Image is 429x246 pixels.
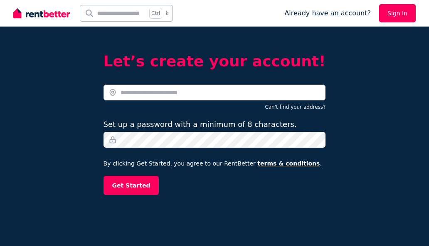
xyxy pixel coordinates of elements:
[104,176,159,195] button: Get Started
[104,119,297,130] label: Set up a password with a minimum of 8 characters.
[104,159,326,168] p: By clicking Get Started, you agree to our RentBetter .
[265,104,325,110] button: Can't find your address?
[165,10,168,17] span: k
[379,4,416,22] a: Sign In
[104,53,326,70] h2: Let’s create your account!
[257,160,320,167] a: terms & conditions
[149,8,162,19] span: Ctrl
[13,7,70,19] img: RentBetter
[284,8,371,18] span: Already have an account?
